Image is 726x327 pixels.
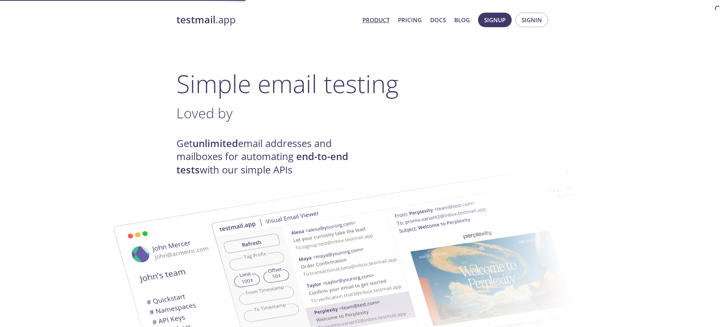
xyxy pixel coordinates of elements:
[516,13,548,27] button: Signin
[176,150,348,176] strong: end-to-end tests
[176,13,356,26] a: testmail.app
[398,15,422,25] a: Pricing
[484,15,506,25] span: Signup
[522,15,542,25] span: Signin
[478,13,512,27] button: Signup
[176,137,363,177] h4: Get email addresses and mailboxes for automating with our simple APIs
[362,15,390,25] a: Product
[430,15,446,25] a: Docs
[176,103,233,123] span: Loved by
[176,69,550,98] h1: Simple email testing
[193,137,238,150] strong: unlimited
[176,13,215,26] strong: testmail
[454,15,470,25] a: Blog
